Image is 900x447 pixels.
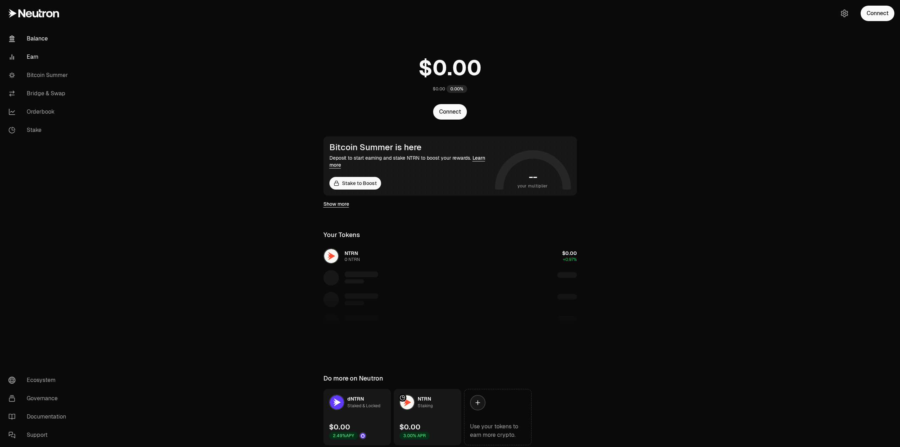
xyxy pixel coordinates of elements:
[399,422,420,432] div: $0.00
[323,389,391,445] a: dNTRN LogodNTRNStaked & Locked$0.002.49%APYDrop
[329,154,492,168] div: Deposit to start earning and stake NTRN to boost your rewards.
[3,121,76,139] a: Stake
[323,230,360,240] div: Your Tokens
[3,371,76,389] a: Ecosystem
[347,402,380,409] div: Staked & Locked
[3,426,76,444] a: Support
[446,85,467,93] div: 0.00%
[329,422,350,432] div: $0.00
[861,6,894,21] button: Connect
[330,395,344,409] img: dNTRN Logo
[399,432,430,440] div: 3.00% APR
[323,373,383,383] div: Do more on Neutron
[433,86,445,92] div: $0.00
[433,104,467,120] button: Connect
[3,30,76,48] a: Balance
[329,177,381,190] a: Stake to Boost
[3,103,76,121] a: Orderbook
[3,48,76,66] a: Earn
[394,389,461,445] a: NTRN LogoNTRNStaking$0.003.00% APR
[360,433,366,439] img: Drop
[3,389,76,408] a: Governance
[400,395,414,409] img: NTRN Logo
[329,142,492,152] div: Bitcoin Summer is here
[418,402,433,409] div: Staking
[464,389,532,445] a: Use your tokens to earn more crypto.
[3,84,76,103] a: Bridge & Swap
[529,171,537,183] h1: --
[329,432,358,440] div: 2.49% APY
[470,422,526,439] div: Use your tokens to earn more crypto.
[347,396,364,402] span: dNTRN
[517,183,548,190] span: your multiplier
[3,408,76,426] a: Documentation
[3,66,76,84] a: Bitcoin Summer
[418,396,431,402] span: NTRN
[323,200,349,207] a: Show more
